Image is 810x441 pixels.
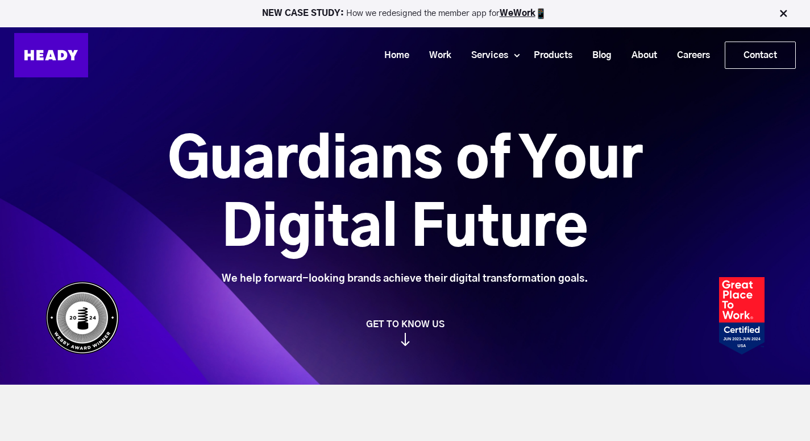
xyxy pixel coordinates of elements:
[663,45,716,66] a: Careers
[104,127,706,263] h1: Guardians of Your Digital Future
[99,42,796,69] div: Navigation Menu
[104,273,706,285] div: We help forward-looking brands achieve their digital transformation goals.
[40,319,770,346] a: GET TO KNOW US
[617,45,663,66] a: About
[45,281,119,355] img: Heady_WebbyAward_Winner-4
[370,45,415,66] a: Home
[725,42,795,68] a: Contact
[500,9,535,18] a: WeWork
[14,33,88,77] img: Heady_Logo_Web-01 (1)
[535,8,547,19] img: app emoji
[520,45,578,66] a: Products
[415,45,457,66] a: Work
[457,45,514,66] a: Services
[719,277,765,355] img: Heady_2023_Certification_Badge
[262,9,346,18] strong: NEW CASE STUDY:
[578,45,617,66] a: Blog
[778,8,789,19] img: Close Bar
[401,333,410,346] img: arrow_down
[5,8,805,19] p: How we redesigned the member app for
